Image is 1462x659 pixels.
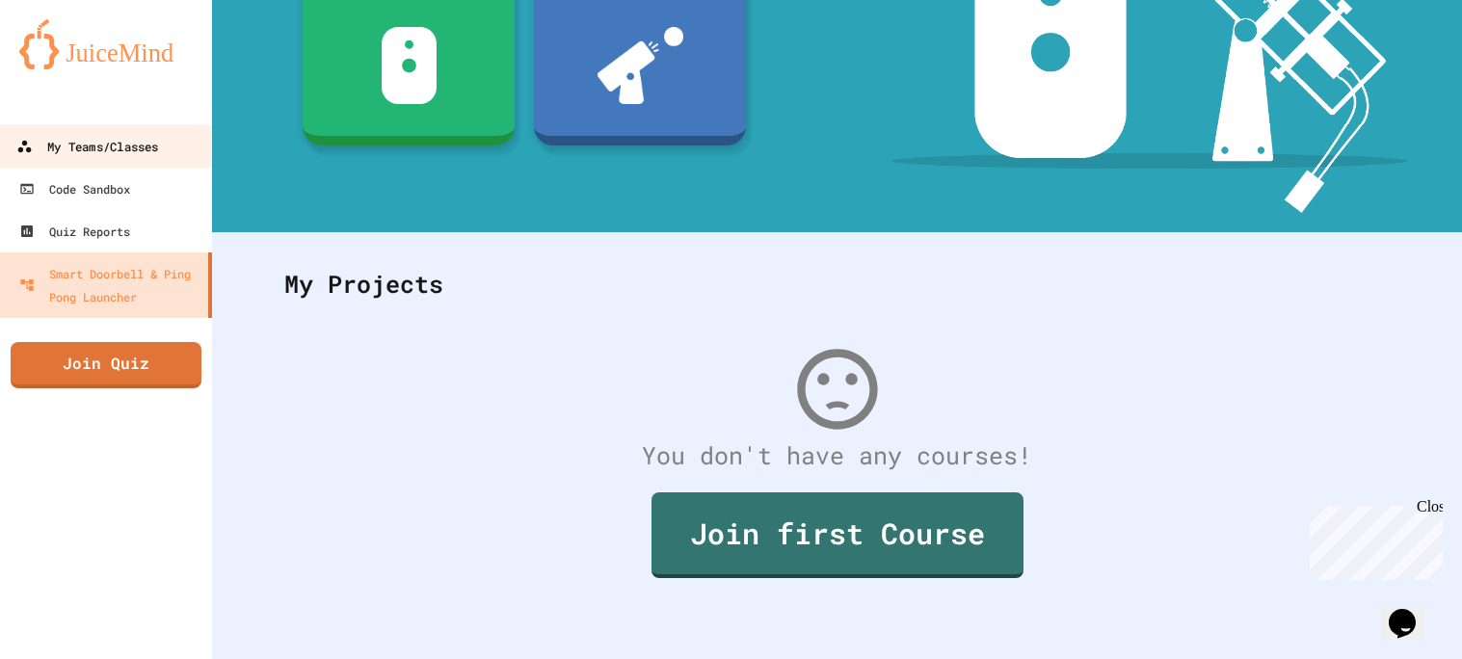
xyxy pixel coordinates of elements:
iframe: chat widget [1381,582,1443,640]
div: Smart Doorbell & Ping Pong Launcher [19,262,200,308]
iframe: chat widget [1302,498,1443,580]
img: logo-orange.svg [19,19,193,69]
div: You don't have any courses! [265,437,1409,474]
div: My Teams/Classes [16,135,158,159]
div: My Projects [265,247,1409,322]
div: Chat with us now!Close [8,8,133,122]
div: Code Sandbox [19,177,130,200]
a: Join first Course [651,492,1023,578]
img: ppl-with-ball.png [598,27,683,104]
img: sdb-white.svg [382,27,437,104]
div: Quiz Reports [19,220,130,243]
a: Join Quiz [11,342,201,388]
